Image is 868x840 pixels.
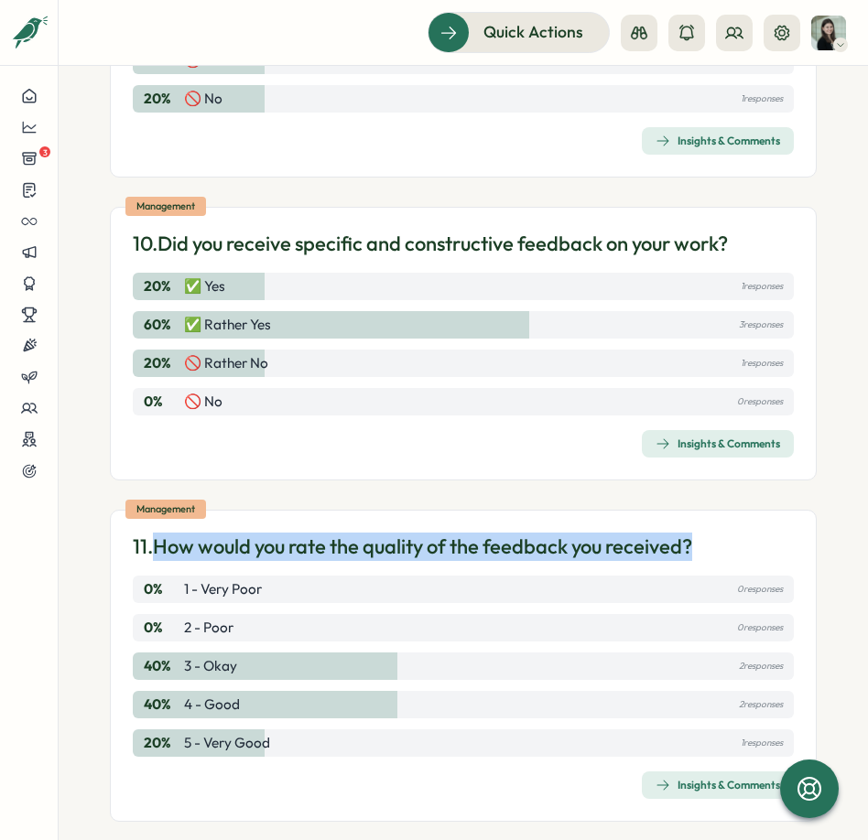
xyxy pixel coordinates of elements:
p: 1 responses [741,353,783,373]
p: 1 responses [741,733,783,753]
p: 0 % [144,579,180,599]
div: Management [125,197,206,216]
p: 60 % [144,315,180,335]
p: 20 % [144,353,180,373]
p: ✅ yes [184,276,225,296]
p: 1 responses [741,276,783,296]
p: 10. Did you receive specific and constructive feedback on your work? [133,230,728,258]
p: 40 % [144,656,180,676]
p: 11. How would you rate the quality of the feedback you received? [133,533,692,561]
p: 1 responses [741,89,783,109]
p: 0 responses [737,618,783,638]
p: 2 - Poor [184,618,233,638]
p: 40 % [144,695,180,715]
span: Quick Actions [483,20,583,44]
p: 5 - Very Good [184,733,270,753]
div: Insights & Comments [656,436,780,451]
p: 0 responses [737,392,783,412]
p: 20 % [144,89,180,109]
button: Insights & Comments [642,771,794,799]
button: Insights & Comments [642,127,794,155]
img: Adela Stepanovska [811,16,846,50]
p: 🚫 no [184,89,222,109]
button: Insights & Comments [642,430,794,458]
p: 0 % [144,618,180,638]
p: 🚫 rather no [184,353,268,373]
div: Insights & Comments [656,134,780,148]
span: 3 [39,146,50,157]
p: 3 responses [739,315,783,335]
div: Management [125,500,206,519]
p: 🚫 no [184,392,222,412]
p: 1 - Very Poor [184,579,262,599]
p: 20 % [144,733,180,753]
p: 0 % [144,392,180,412]
p: 2 responses [739,656,783,676]
p: ✅ rather yes [184,315,271,335]
button: Quick Actions [428,12,610,52]
p: 0 responses [737,579,783,599]
p: 3 - Okay [184,656,237,676]
p: 20 % [144,276,180,296]
div: Insights & Comments [656,778,780,792]
p: 4 - Good [184,695,240,715]
p: 2 responses [739,695,783,715]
